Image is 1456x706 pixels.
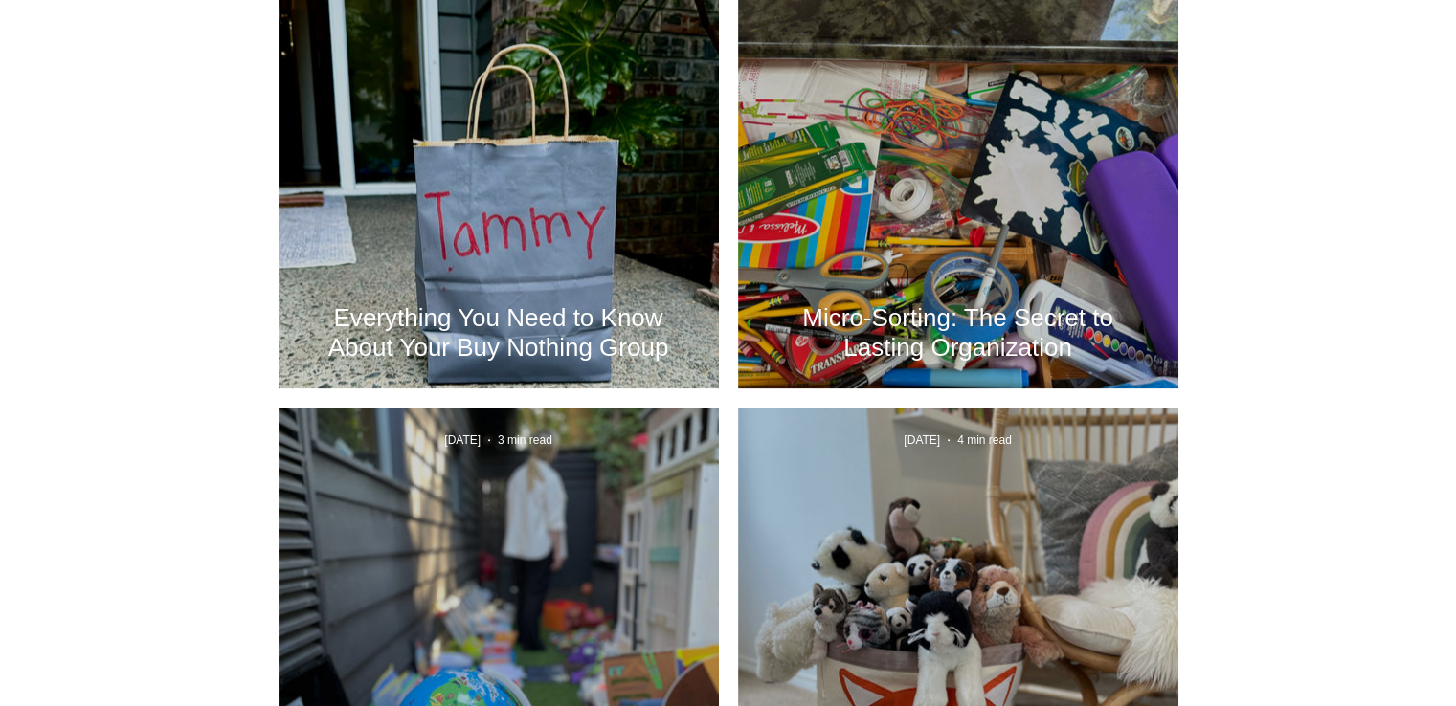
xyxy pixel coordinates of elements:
[904,433,940,447] span: Jun 12, 2024
[307,302,690,363] a: Everything You Need to Know About Your Buy Nothing Group
[957,433,1012,447] span: 4 min read
[307,303,690,363] h2: Everything You Need to Know About Your Buy Nothing Group
[444,433,481,447] span: Aug 8, 2024
[498,433,552,447] span: 3 min read
[767,303,1150,363] h2: Micro-Sorting: The Secret to Lasting Organization
[767,302,1150,363] a: Micro-Sorting: The Secret to Lasting Organization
